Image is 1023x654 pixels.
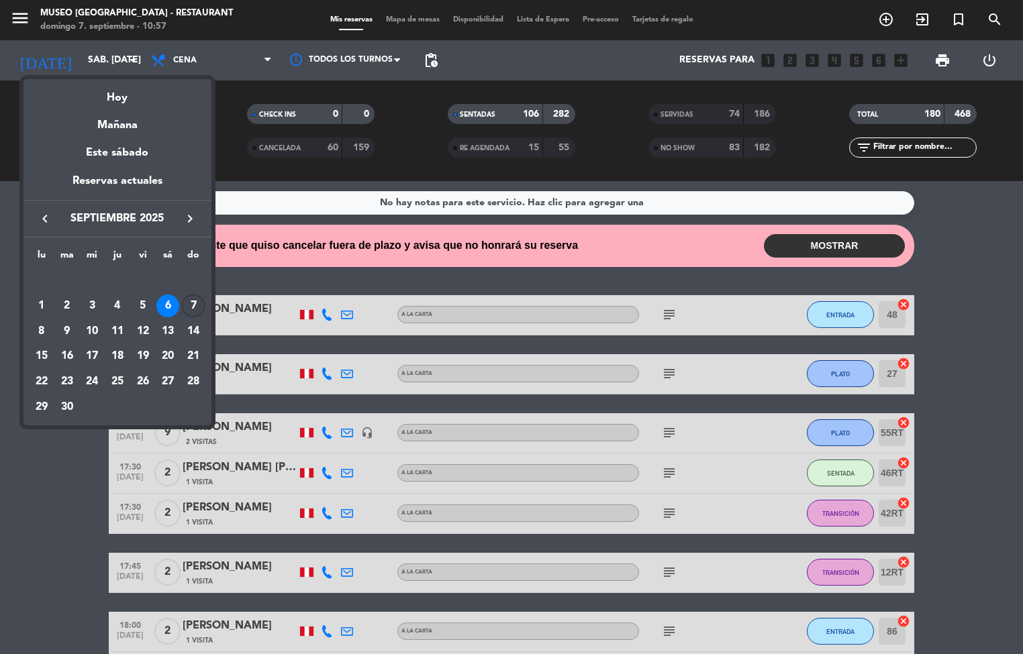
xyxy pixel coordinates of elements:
[132,370,154,393] div: 26
[105,344,130,370] td: 18 de septiembre de 2025
[106,370,129,393] div: 25
[130,319,156,344] td: 12 de septiembre de 2025
[106,320,129,343] div: 11
[79,369,105,394] td: 24 de septiembre de 2025
[57,210,178,227] span: septiembre 2025
[106,345,129,368] div: 18
[56,396,79,419] div: 30
[79,248,105,268] th: miércoles
[156,369,181,394] td: 27 de septiembre de 2025
[182,345,205,368] div: 21
[30,396,53,419] div: 29
[81,320,103,343] div: 10
[181,344,206,370] td: 21 de septiembre de 2025
[30,320,53,343] div: 8
[156,370,179,393] div: 27
[79,293,105,319] td: 3 de septiembre de 2025
[56,294,79,317] div: 2
[130,369,156,394] td: 26 de septiembre de 2025
[156,344,181,370] td: 20 de septiembre de 2025
[156,319,181,344] td: 13 de septiembre de 2025
[81,294,103,317] div: 3
[29,394,54,420] td: 29 de septiembre de 2025
[23,107,211,134] div: Mañana
[132,320,154,343] div: 12
[156,293,181,319] td: 6 de septiembre de 2025
[130,248,156,268] th: viernes
[181,293,206,319] td: 7 de septiembre de 2025
[29,293,54,319] td: 1 de septiembre de 2025
[56,370,79,393] div: 23
[181,248,206,268] th: domingo
[54,319,80,344] td: 9 de septiembre de 2025
[156,248,181,268] th: sábado
[105,319,130,344] td: 11 de septiembre de 2025
[81,345,103,368] div: 17
[23,79,211,107] div: Hoy
[156,345,179,368] div: 20
[29,369,54,394] td: 22 de septiembre de 2025
[79,319,105,344] td: 10 de septiembre de 2025
[182,294,205,317] div: 7
[106,294,129,317] div: 4
[56,320,79,343] div: 9
[130,344,156,370] td: 19 de septiembre de 2025
[81,370,103,393] div: 24
[105,293,130,319] td: 4 de septiembre de 2025
[105,248,130,268] th: jueves
[56,345,79,368] div: 16
[79,344,105,370] td: 17 de septiembre de 2025
[33,210,57,227] button: keyboard_arrow_left
[29,344,54,370] td: 15 de septiembre de 2025
[23,134,211,172] div: Este sábado
[54,344,80,370] td: 16 de septiembre de 2025
[181,369,206,394] td: 28 de septiembre de 2025
[23,172,211,200] div: Reservas actuales
[29,319,54,344] td: 8 de septiembre de 2025
[54,293,80,319] td: 2 de septiembre de 2025
[182,320,205,343] div: 14
[132,294,154,317] div: 5
[37,211,53,227] i: keyboard_arrow_left
[105,369,130,394] td: 25 de septiembre de 2025
[130,293,156,319] td: 5 de septiembre de 2025
[182,370,205,393] div: 28
[132,345,154,368] div: 19
[178,210,202,227] button: keyboard_arrow_right
[30,294,53,317] div: 1
[30,345,53,368] div: 15
[54,248,80,268] th: martes
[181,319,206,344] td: 14 de septiembre de 2025
[29,268,206,294] td: SEP.
[156,294,179,317] div: 6
[54,369,80,394] td: 23 de septiembre de 2025
[182,211,198,227] i: keyboard_arrow_right
[54,394,80,420] td: 30 de septiembre de 2025
[30,370,53,393] div: 22
[29,248,54,268] th: lunes
[156,320,179,343] div: 13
